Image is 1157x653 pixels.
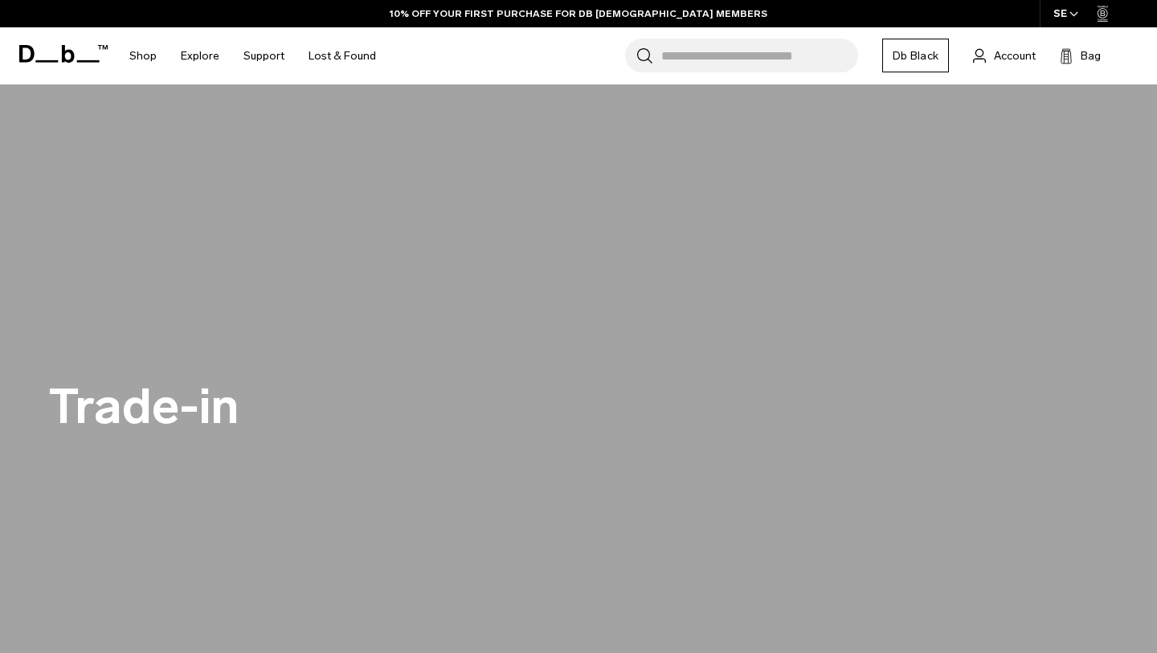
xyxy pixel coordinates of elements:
a: Explore [181,27,219,84]
a: Lost & Found [309,27,376,84]
a: 10% OFF YOUR FIRST PURCHASE FOR DB [DEMOGRAPHIC_DATA] MEMBERS [390,6,767,21]
a: Account [973,46,1036,65]
span: Bag [1081,47,1101,64]
a: Support [243,27,284,84]
a: Shop [129,27,157,84]
a: Db Black [882,39,949,72]
h2: Trade-in [48,382,239,431]
nav: Main Navigation [117,27,388,84]
button: Bag [1060,46,1101,65]
span: Account [994,47,1036,64]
